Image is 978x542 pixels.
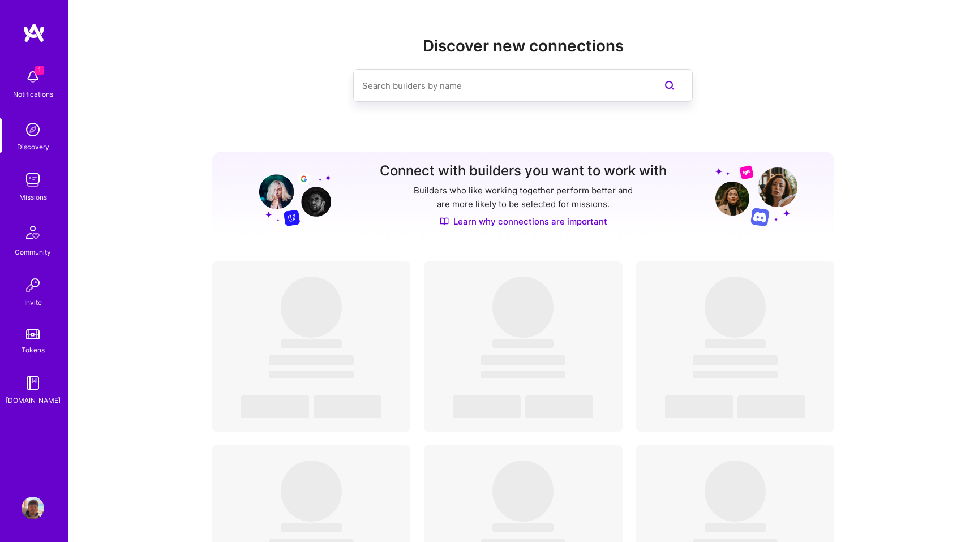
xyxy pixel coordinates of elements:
span: ‌ [693,371,778,378]
span: ‌ [492,523,554,532]
span: ‌ [269,371,354,378]
i: icon SearchPurple [663,79,676,92]
span: ‌ [281,461,342,522]
img: guide book [22,372,44,394]
h2: Discover new connections [212,37,835,55]
span: ‌ [492,461,554,522]
span: ‌ [492,277,554,338]
img: logo [23,23,45,43]
span: ‌ [693,355,778,365]
img: bell [22,66,44,88]
img: Invite [22,274,44,296]
div: Tokens [22,344,45,356]
div: Missions [19,191,47,203]
span: ‌ [481,355,565,365]
img: Grow your network [715,165,797,226]
span: ‌ [705,277,766,338]
span: ‌ [269,355,354,365]
span: ‌ [241,395,309,418]
img: Discover [440,217,449,226]
p: Builders who like working together perform better and are more likely to be selected for missions. [411,184,635,211]
span: ‌ [492,339,554,348]
h3: Connect with builders you want to work with [380,163,667,179]
div: Community [15,246,51,258]
span: ‌ [281,523,342,532]
span: ‌ [481,371,565,378]
span: ‌ [525,395,593,418]
span: ‌ [705,523,766,532]
img: Community [19,219,46,246]
span: ‌ [705,461,766,522]
span: ‌ [281,339,342,348]
img: discovery [22,118,44,141]
div: Notifications [13,88,53,100]
span: ‌ [314,395,381,418]
div: [DOMAIN_NAME] [6,394,61,406]
span: ‌ [737,395,805,418]
span: ‌ [665,395,733,418]
img: teamwork [22,169,44,191]
a: Learn why connections are important [440,216,607,227]
span: ‌ [453,395,521,418]
div: Discovery [17,141,49,153]
div: Invite [24,296,42,308]
img: tokens [26,329,40,339]
span: ‌ [281,277,342,338]
span: 1 [35,66,44,75]
img: User Avatar [22,497,44,519]
img: Grow your network [249,164,331,226]
input: Search builders by name [362,71,638,100]
span: ‌ [705,339,766,348]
